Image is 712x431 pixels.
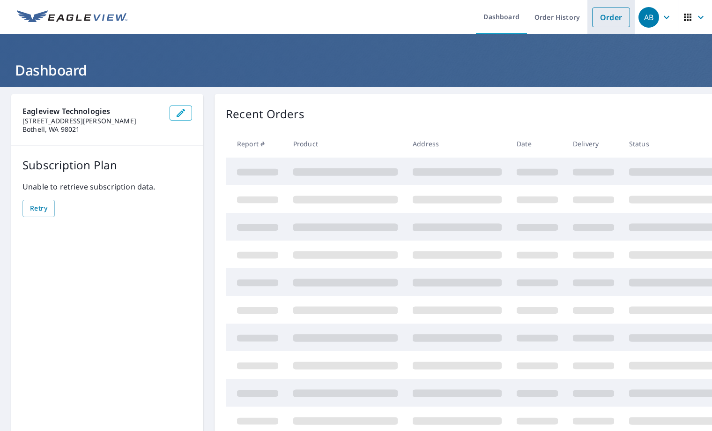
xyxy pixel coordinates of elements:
[226,130,286,158] th: Report #
[30,203,47,214] span: Retry
[22,181,192,192] p: Unable to retrieve subscription data.
[565,130,622,158] th: Delivery
[11,60,701,80] h1: Dashboard
[592,8,630,27] a: Order
[226,106,304,122] p: Recent Orders
[638,7,659,28] div: AB
[509,130,565,158] th: Date
[22,106,162,117] p: Eagleview Technologies
[17,10,127,24] img: EV Logo
[22,200,55,217] button: Retry
[22,157,192,174] p: Subscription Plan
[405,130,509,158] th: Address
[22,117,162,125] p: [STREET_ADDRESS][PERSON_NAME]
[286,130,405,158] th: Product
[22,125,162,134] p: Bothell, WA 98021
